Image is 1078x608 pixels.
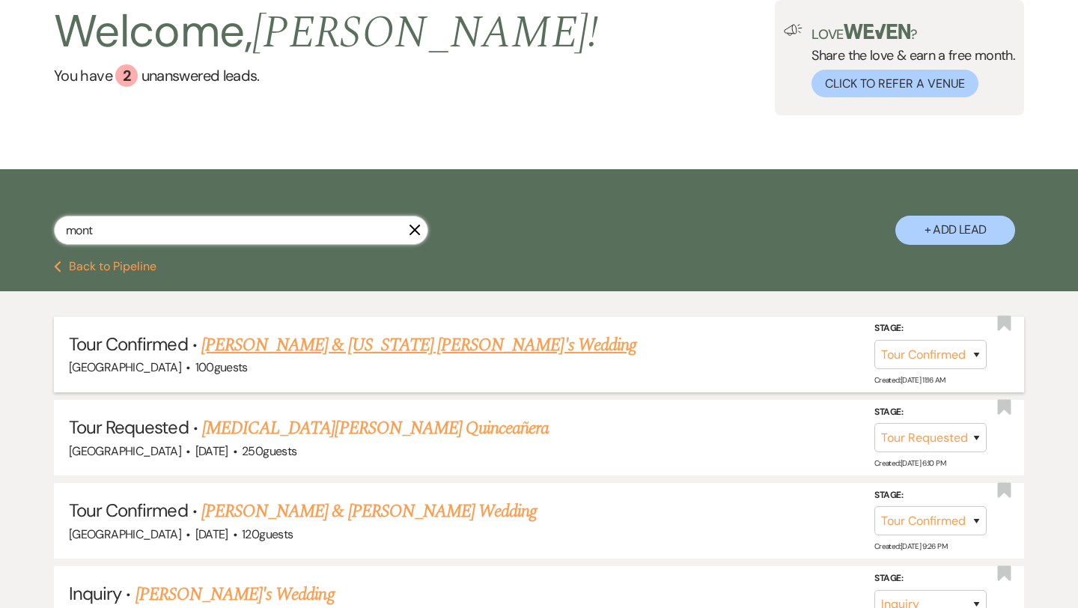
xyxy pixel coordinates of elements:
a: [PERSON_NAME] & [PERSON_NAME] Wedding [201,498,537,525]
span: 120 guests [242,526,293,542]
button: Back to Pipeline [54,261,156,273]
label: Stage: [874,571,987,587]
span: 100 guests [195,359,248,375]
a: [MEDICAL_DATA][PERSON_NAME] Quinceañera [202,415,549,442]
label: Stage: [874,320,987,337]
label: Stage: [874,487,987,504]
span: [GEOGRAPHIC_DATA] [69,359,181,375]
img: weven-logo-green.svg [844,24,910,39]
input: Search by name, event date, email address or phone number [54,216,428,245]
div: Share the love & earn a free month. [803,24,1015,97]
span: Tour Confirmed [69,499,188,522]
span: Created: [DATE] 6:10 PM [874,458,945,468]
span: 250 guests [242,443,296,459]
span: Created: [DATE] 9:26 PM [874,541,947,551]
span: Tour Requested [69,416,189,439]
a: [PERSON_NAME]'s Wedding [135,581,335,608]
span: [DATE] [195,526,228,542]
span: Tour Confirmed [69,332,188,356]
span: Created: [DATE] 11:16 AM [874,375,945,385]
button: Click to Refer a Venue [811,70,978,97]
a: You have 2 unanswered leads. [54,64,598,87]
span: [GEOGRAPHIC_DATA] [69,526,181,542]
button: + Add Lead [895,216,1015,245]
div: 2 [115,64,138,87]
span: [DATE] [195,443,228,459]
label: Stage: [874,404,987,421]
img: loud-speaker-illustration.svg [784,24,803,36]
span: [GEOGRAPHIC_DATA] [69,443,181,459]
span: Inquiry [69,582,121,605]
a: [PERSON_NAME] & [US_STATE] [PERSON_NAME]'s Wedding [201,332,636,359]
p: Love ? [811,24,1015,41]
